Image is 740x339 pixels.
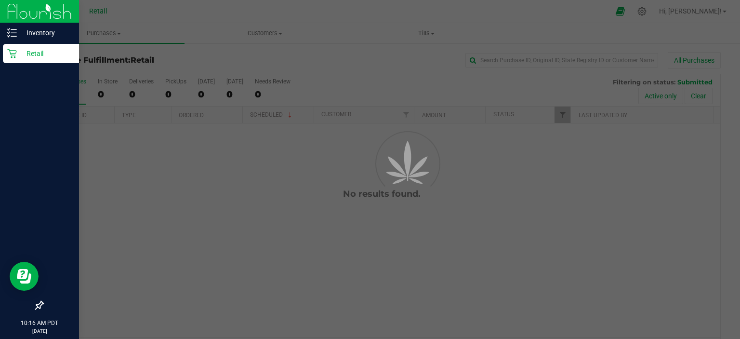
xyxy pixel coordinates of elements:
inline-svg: Retail [7,49,17,58]
iframe: Resource center [10,262,39,291]
inline-svg: Inventory [7,28,17,38]
p: Inventory [17,27,75,39]
p: 10:16 AM PDT [4,319,75,327]
p: [DATE] [4,327,75,335]
p: Retail [17,48,75,59]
